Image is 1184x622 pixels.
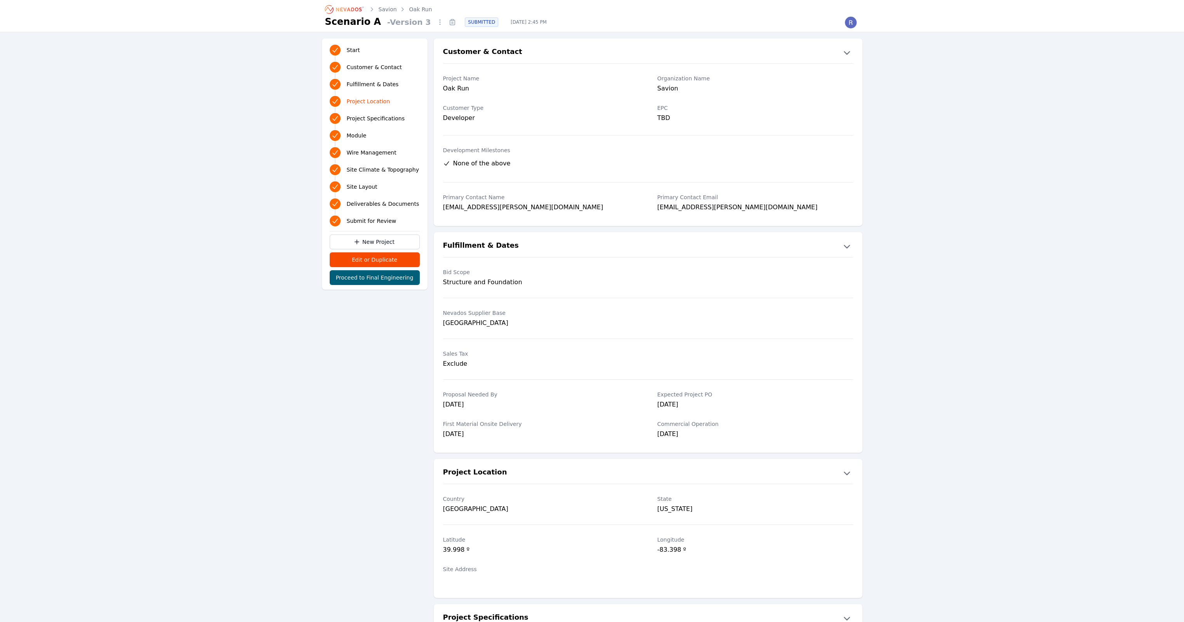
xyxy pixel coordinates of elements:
nav: Progress [330,43,420,228]
span: Customer & Contact [347,63,402,71]
h1: Scenario A [325,16,381,28]
div: [GEOGRAPHIC_DATA] [443,504,639,514]
label: Sales Tax [443,350,639,358]
label: Organization Name [657,75,853,82]
span: Site Climate & Topography [347,166,419,174]
div: [DATE] [657,429,853,440]
button: Edit or Duplicate [330,252,420,267]
a: New Project [330,235,420,249]
label: State [657,495,853,503]
label: Proposal Needed By [443,391,639,398]
div: [US_STATE] [657,504,853,514]
span: Start [347,46,360,54]
img: Riley Caron [845,16,857,29]
span: Module [347,132,367,139]
div: [EMAIL_ADDRESS][PERSON_NAME][DOMAIN_NAME] [443,203,639,214]
label: Latitude [443,536,639,544]
div: Savion [657,84,853,95]
label: Primary Contact Name [443,193,639,201]
label: EPC [657,104,853,112]
div: [GEOGRAPHIC_DATA] [443,318,639,328]
label: Nevados Supplier Base [443,309,639,317]
div: Developer [443,113,639,123]
span: Project Specifications [347,115,405,122]
button: Customer & Contact [434,46,862,59]
h2: Fulfillment & Dates [443,240,519,252]
div: [DATE] [443,400,639,411]
label: Expected Project PO [657,391,853,398]
div: TBD [657,113,853,124]
div: Structure and Foundation [443,278,639,287]
label: Commercial Operation [657,420,853,428]
div: -83.398 º [657,545,853,556]
nav: Breadcrumb [325,3,432,16]
div: [EMAIL_ADDRESS][PERSON_NAME][DOMAIN_NAME] [657,203,853,214]
div: Oak Run [443,84,639,95]
span: [DATE] 2:45 PM [504,19,553,25]
button: Project Location [434,467,862,479]
label: First Material Onsite Delivery [443,420,639,428]
label: Customer Type [443,104,639,112]
h2: Customer & Contact [443,46,522,59]
label: Site Address [443,565,639,573]
label: Development Milestones [443,146,853,154]
div: [DATE] [657,400,853,411]
span: Deliverables & Documents [347,200,419,208]
div: 39.998 º [443,545,639,556]
span: Project Location [347,97,390,105]
label: Bid Scope [443,268,639,276]
a: Savion [379,5,397,13]
span: Site Layout [347,183,377,191]
span: Wire Management [347,149,396,156]
label: Project Name [443,75,639,82]
span: None of the above [453,159,511,168]
label: Longitude [657,536,853,544]
button: Fulfillment & Dates [434,240,862,252]
div: [DATE] [443,429,639,440]
div: SUBMITTED [465,17,498,27]
label: Primary Contact Email [657,193,853,201]
button: Proceed to Final Engineering [330,270,420,285]
a: Oak Run [409,5,432,13]
span: Submit for Review [347,217,396,225]
span: - Version 3 [384,17,434,28]
span: Fulfillment & Dates [347,80,399,88]
h2: Project Location [443,467,507,479]
label: Country [443,495,639,503]
div: Exclude [443,359,639,368]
